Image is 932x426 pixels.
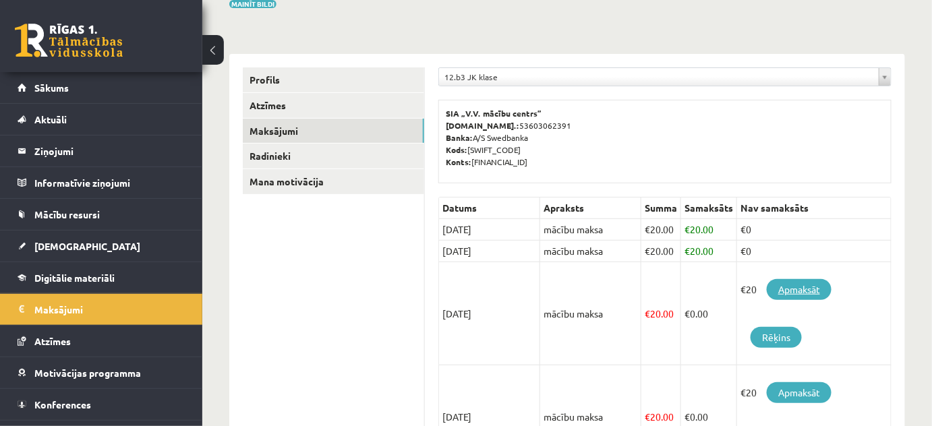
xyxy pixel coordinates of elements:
b: Banka: [446,132,473,143]
span: Mācību resursi [34,208,100,220]
td: €0 [737,241,892,262]
a: Profils [243,67,424,92]
a: Motivācijas programma [18,357,185,388]
a: Informatīvie ziņojumi [18,167,185,198]
th: Datums [439,197,540,219]
a: Maksājumi [243,119,424,144]
td: €20 [737,262,892,365]
b: SIA „V.V. mācību centrs” [446,108,542,119]
span: € [685,410,690,423]
td: mācību maksa [540,262,641,365]
span: € [685,245,690,257]
th: Nav samaksāts [737,197,892,219]
td: 0.00 [681,262,737,365]
span: Atzīmes [34,335,71,347]
th: Samaksāts [681,197,737,219]
span: € [645,223,650,235]
a: Atzīmes [18,326,185,357]
span: 12.b3 JK klase [444,68,873,86]
b: Kods: [446,144,467,155]
td: €0 [737,219,892,241]
span: Digitālie materiāli [34,272,115,284]
span: Aktuāli [34,113,67,125]
a: Mācību resursi [18,199,185,230]
span: Sākums [34,82,69,94]
a: Rēķins [751,327,802,348]
p: 53603062391 A/S Swedbanka [SWIFT_CODE] [FINANCIAL_ID] [446,107,884,168]
span: Motivācijas programma [34,367,141,379]
a: Apmaksāt [767,279,832,300]
span: € [645,245,650,257]
a: Radinieki [243,144,424,169]
a: Konferences [18,389,185,420]
th: Apraksts [540,197,641,219]
td: mācību maksa [540,241,641,262]
span: Konferences [34,398,91,410]
a: Digitālie materiāli [18,262,185,293]
a: Aktuāli [18,104,185,135]
a: Apmaksāt [767,382,832,403]
th: Summa [641,197,681,219]
legend: Maksājumi [34,294,185,325]
a: Ziņojumi [18,135,185,166]
td: 20.00 [681,219,737,241]
td: 20.00 [641,262,681,365]
a: 12.b3 JK klase [439,68,891,86]
a: Maksājumi [18,294,185,325]
a: [DEMOGRAPHIC_DATA] [18,231,185,262]
a: Atzīmes [243,93,424,118]
a: Mana motivācija [243,169,424,194]
span: € [685,223,690,235]
td: [DATE] [439,241,540,262]
span: € [645,307,650,319]
legend: Ziņojumi [34,135,185,166]
td: [DATE] [439,219,540,241]
td: [DATE] [439,262,540,365]
span: [DEMOGRAPHIC_DATA] [34,240,140,252]
b: Konts: [446,156,471,167]
td: mācību maksa [540,219,641,241]
a: Rīgas 1. Tālmācības vidusskola [15,24,123,57]
legend: Informatīvie ziņojumi [34,167,185,198]
td: 20.00 [641,241,681,262]
a: Sākums [18,72,185,103]
td: 20.00 [681,241,737,262]
b: [DOMAIN_NAME].: [446,120,519,131]
span: € [645,410,650,423]
td: 20.00 [641,219,681,241]
span: € [685,307,690,319]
